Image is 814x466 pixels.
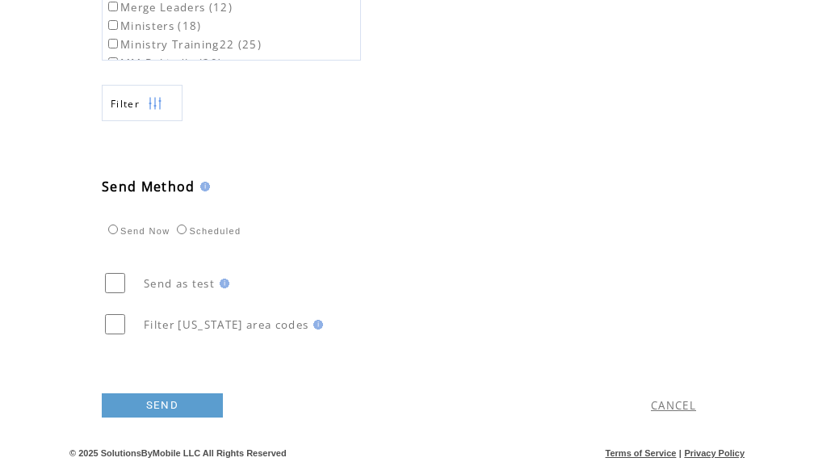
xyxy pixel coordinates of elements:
input: Ministry Training22 (25) [108,39,118,48]
input: Ministers (18) [108,20,118,30]
input: Merge Leaders (12) [108,2,118,11]
span: © 2025 SolutionsByMobile LLC All Rights Reserved [69,448,287,458]
a: Filter [102,85,183,121]
span: Show filters [111,97,140,111]
a: CANCEL [651,398,696,413]
img: help.gif [215,279,229,288]
label: Send Now [104,226,170,236]
a: Terms of Service [606,448,677,458]
img: help.gif [195,182,210,191]
img: filters.png [148,86,162,122]
a: Privacy Policy [684,448,745,458]
img: help.gif [308,320,323,330]
label: Ministers (18) [105,19,202,33]
label: Ministry Training22 (25) [105,37,262,52]
input: Send Now [108,225,118,234]
label: MM Rekindle (20) [105,56,222,70]
input: Scheduled [177,225,187,234]
span: Send as test [144,276,215,291]
span: Filter [US_STATE] area codes [144,317,308,332]
span: Send Method [102,178,195,195]
span: | [679,448,682,458]
label: Scheduled [173,226,241,236]
input: MM Rekindle (20) [108,57,118,67]
a: SEND [102,393,223,418]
